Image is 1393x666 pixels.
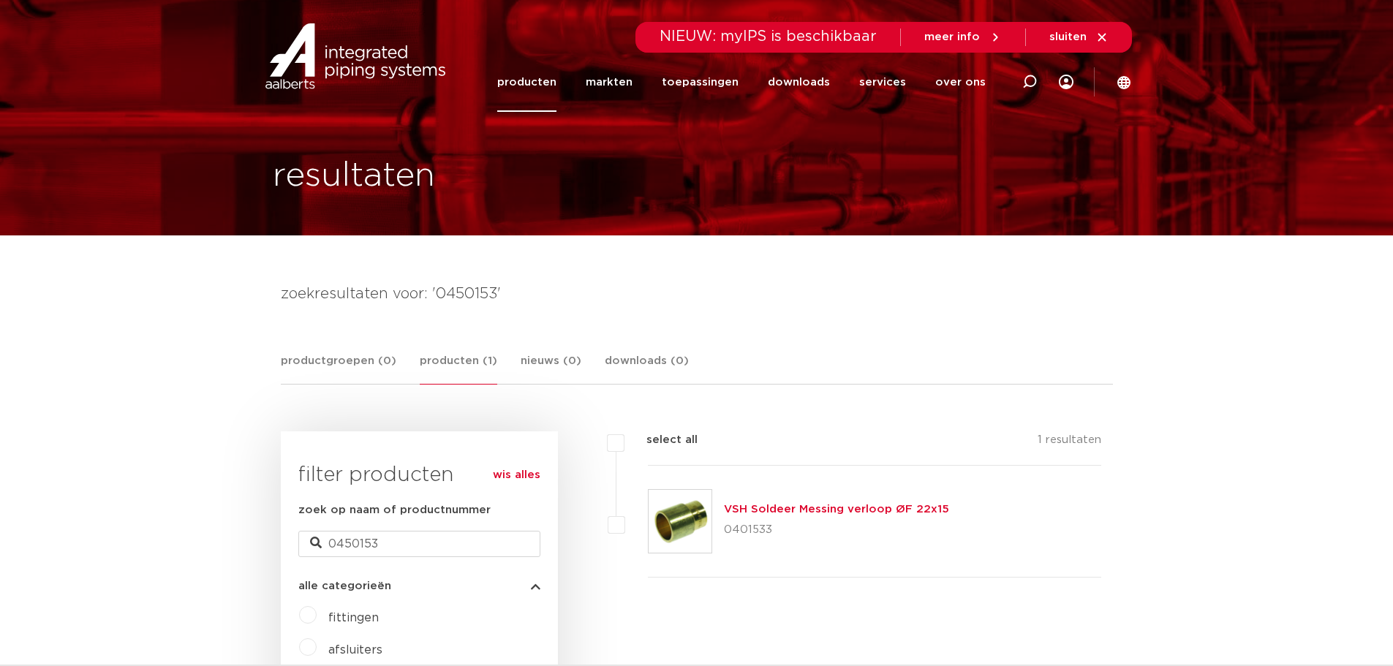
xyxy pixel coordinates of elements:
[662,53,739,112] a: toepassingen
[298,461,540,490] h3: filter producten
[935,53,986,112] a: over ons
[768,53,830,112] a: downloads
[924,31,980,42] span: meer info
[724,504,949,515] a: VSH Soldeer Messing verloop ØF 22x15
[497,53,986,112] nav: Menu
[660,29,877,44] span: NIEUW: myIPS is beschikbaar
[521,352,581,384] a: nieuws (0)
[1059,53,1073,112] div: my IPS
[281,282,1113,306] h4: zoekresultaten voor: '0450153'
[586,53,633,112] a: markten
[328,644,382,656] a: afsluiters
[1049,31,1109,44] a: sluiten
[298,502,491,519] label: zoek op naam of productnummer
[298,531,540,557] input: zoeken
[281,352,396,384] a: productgroepen (0)
[924,31,1002,44] a: meer info
[497,53,556,112] a: producten
[298,580,540,591] button: alle categorieën
[420,352,497,385] a: producten (1)
[1038,431,1101,454] p: 1 resultaten
[298,580,391,591] span: alle categorieën
[273,153,435,200] h1: resultaten
[724,518,949,542] p: 0401533
[328,612,379,624] a: fittingen
[605,352,689,384] a: downloads (0)
[649,490,711,553] img: Thumbnail for VSH Soldeer Messing verloop ØF 22x15
[624,431,698,449] label: select all
[859,53,906,112] a: services
[493,466,540,484] a: wis alles
[1049,31,1087,42] span: sluiten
